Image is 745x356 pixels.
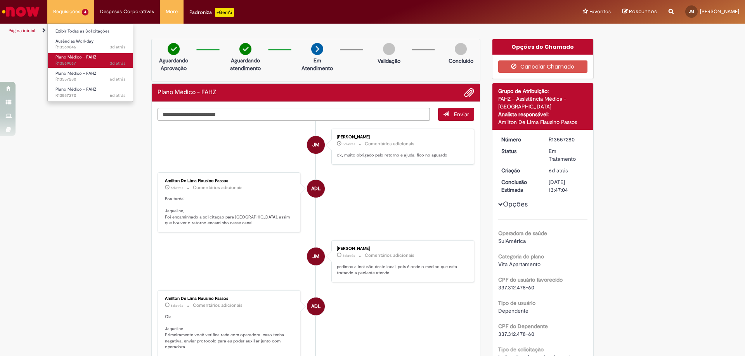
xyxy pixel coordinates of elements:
span: 4 [82,9,88,15]
span: Plano Médico - FAHZ [55,54,97,60]
p: pedimos a inclusão deste local, pois é onde o médico que esta tratando a paciente atende [337,264,466,276]
span: [PERSON_NAME] [700,8,739,15]
div: Jaqueline Aparecida De Moraes [307,248,325,265]
div: [DATE] 13:47:04 [549,178,585,194]
small: Comentários adicionais [193,302,243,309]
div: 23/09/2025 07:31:16 [549,167,585,174]
span: Vita Apartamento [498,261,541,268]
span: Rascunhos [629,8,657,15]
img: arrow-next.png [311,43,323,55]
span: Enviar [454,111,469,118]
time: 23/09/2025 11:23:06 [171,303,183,308]
dt: Número [496,136,543,143]
span: ADL [311,179,321,198]
img: check-circle-green.png [239,43,251,55]
div: Analista responsável: [498,110,588,118]
ul: Trilhas de página [6,24,491,38]
span: Despesas Corporativas [100,8,154,15]
span: 6d atrás [171,303,183,308]
span: R13557280 [55,76,125,83]
div: Amilton De Lima Flausino Passos [307,298,325,315]
div: Amilton De Lima Flausino Passos [165,296,294,301]
div: R13557280 [549,136,585,143]
span: R13569067 [55,60,125,67]
span: 337.312.478-60 [498,284,534,291]
div: [PERSON_NAME] [337,135,466,139]
div: Amilton De Lima Flausino Passos [307,180,325,198]
time: 23/09/2025 07:31:16 [549,167,568,174]
b: Tipo de usuário [498,299,535,306]
small: Comentários adicionais [365,141,414,147]
b: CPF do Dependente [498,323,548,330]
img: img-circle-grey.png [383,43,395,55]
span: Plano Médico - FAHZ [55,86,97,92]
span: 337.312.478-60 [498,330,534,337]
h2: Plano Médico - FAHZ Histórico de tíquete [158,89,217,96]
span: 6d atrás [549,167,568,174]
dt: Criação [496,167,543,174]
time: 23/09/2025 07:31:17 [110,76,125,82]
span: R13557270 [55,93,125,99]
p: Boa tarde! Jaqueline, Foi encaminhado a solicitação para [GEOGRAPHIC_DATA], assim que houver o re... [165,196,294,227]
time: 26/09/2025 10:39:55 [110,44,125,50]
p: Validação [378,57,400,65]
p: Concluído [449,57,473,65]
span: Ausências Workday [55,38,94,44]
button: Cancelar Chamado [498,60,588,73]
a: Aberto R13569846 : Ausências Workday [48,37,133,52]
div: [PERSON_NAME] [337,246,466,251]
button: Adicionar anexos [464,88,474,98]
span: More [166,8,178,15]
span: Requisições [53,8,80,15]
small: Comentários adicionais [193,184,243,191]
ul: Requisições [47,23,133,102]
a: Aberto R13569067 : Plano Médico - FAHZ [48,53,133,67]
span: JM [312,247,319,266]
textarea: Digite sua mensagem aqui... [158,108,430,121]
b: Operadora de saúde [498,230,547,237]
span: 3d atrás [110,44,125,50]
b: Tipo de solicitação [498,346,544,353]
dt: Conclusão Estimada [496,178,543,194]
time: 23/09/2025 07:16:25 [110,93,125,98]
span: ADL [311,297,321,316]
a: Aberto R13557270 : Plano Médico - FAHZ [48,85,133,100]
div: Grupo de Atribuição: [498,87,588,95]
time: 23/09/2025 14:26:17 [171,186,183,190]
span: JM [312,136,319,154]
a: Exibir Todas as Solicitações [48,27,133,36]
small: Comentários adicionais [365,252,414,259]
img: img-circle-grey.png [455,43,467,55]
button: Enviar [438,108,474,121]
div: Jaqueline Aparecida De Moraes [307,136,325,154]
b: CPF do usuário favorecido [498,276,563,283]
span: SulAmérica [498,237,526,244]
time: 24/09/2025 07:49:36 [343,142,355,146]
div: FAHZ - Assistência Médica - [GEOGRAPHIC_DATA] [498,95,588,110]
p: Em Atendimento [298,57,336,72]
span: 3d atrás [110,60,125,66]
div: Em Tratamento [549,147,585,163]
time: 23/09/2025 11:54:10 [343,253,355,258]
time: 26/09/2025 08:09:39 [110,60,125,66]
div: Amilton De Lima Flausino Passos [165,179,294,183]
span: 6d atrás [110,76,125,82]
span: 5d atrás [343,142,355,146]
span: JM [689,9,694,14]
img: ServiceNow [1,4,41,19]
span: Dependente [498,307,528,314]
p: Aguardando Aprovação [155,57,192,72]
img: check-circle-green.png [168,43,180,55]
b: Categoria do plano [498,253,544,260]
a: Aberto R13557280 : Plano Médico - FAHZ [48,69,133,84]
span: Favoritos [589,8,611,15]
span: Plano Médico - FAHZ [55,71,97,76]
p: Aguardando atendimento [227,57,264,72]
span: 6d atrás [343,253,355,258]
span: 6d atrás [110,93,125,98]
a: Rascunhos [622,8,657,15]
p: +GenAi [215,8,234,17]
span: R13569846 [55,44,125,50]
dt: Status [496,147,543,155]
p: ok, muito obrigado pelo retorno e ajuda, fico no aguardo [337,152,466,158]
